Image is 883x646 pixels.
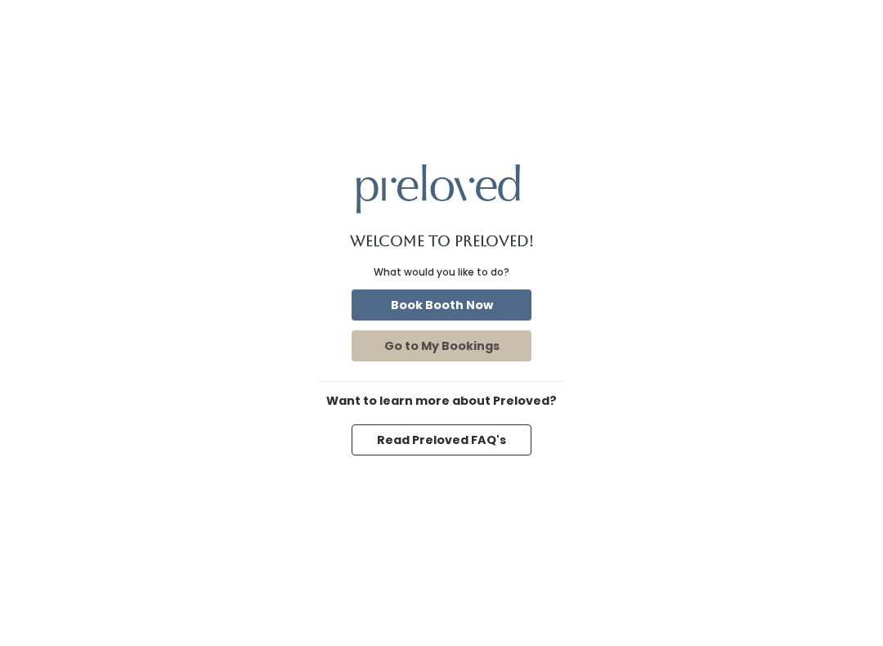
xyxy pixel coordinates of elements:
button: Book Booth Now [352,289,531,321]
a: Go to My Bookings [348,327,535,365]
div: What would you like to do? [374,265,509,280]
h1: Welcome to Preloved! [350,233,534,249]
h6: Want to learn more about Preloved? [319,395,564,408]
img: preloved logo [356,164,520,213]
button: Read Preloved FAQ's [352,424,531,455]
button: Go to My Bookings [352,330,531,361]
